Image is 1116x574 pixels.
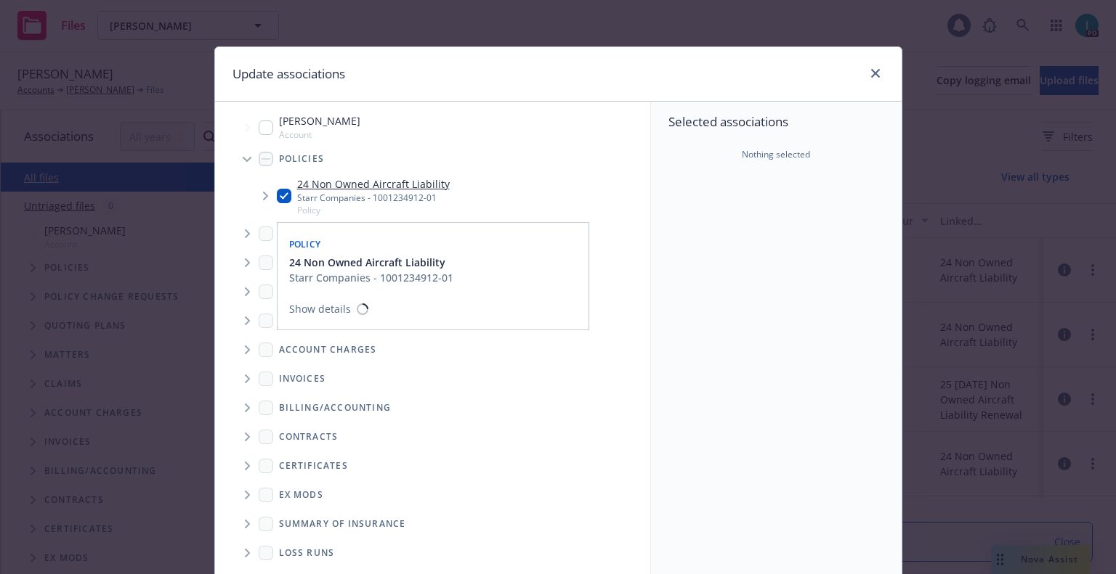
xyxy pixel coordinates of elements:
[279,374,326,383] span: Invoices
[289,271,453,286] div: Starr Companies - 1001234912-01
[289,255,453,271] button: 24 Non Owned Aircraft Liability
[297,192,450,204] div: Starr Companies - 1001234912-01
[215,110,650,393] div: Tree Example
[279,520,406,528] span: Summary of insurance
[867,65,884,82] a: close
[279,403,392,412] span: Billing/Accounting
[279,113,360,128] span: [PERSON_NAME]
[289,255,445,271] span: 24 Non Owned Aircraft Liability
[232,65,345,83] h1: Update associations
[297,204,450,216] span: Policy
[742,148,810,161] span: Nothing selected
[279,549,335,557] span: Loss Runs
[668,113,884,131] span: Selected associations
[279,432,339,441] span: Contracts
[279,462,348,470] span: Certificates
[279,128,360,141] span: Account
[297,176,450,192] a: 24 Non Owned Aircraft Liability
[279,491,323,499] span: Ex Mods
[279,345,377,354] span: Account charges
[279,155,325,163] span: Policies
[289,239,321,251] span: Policy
